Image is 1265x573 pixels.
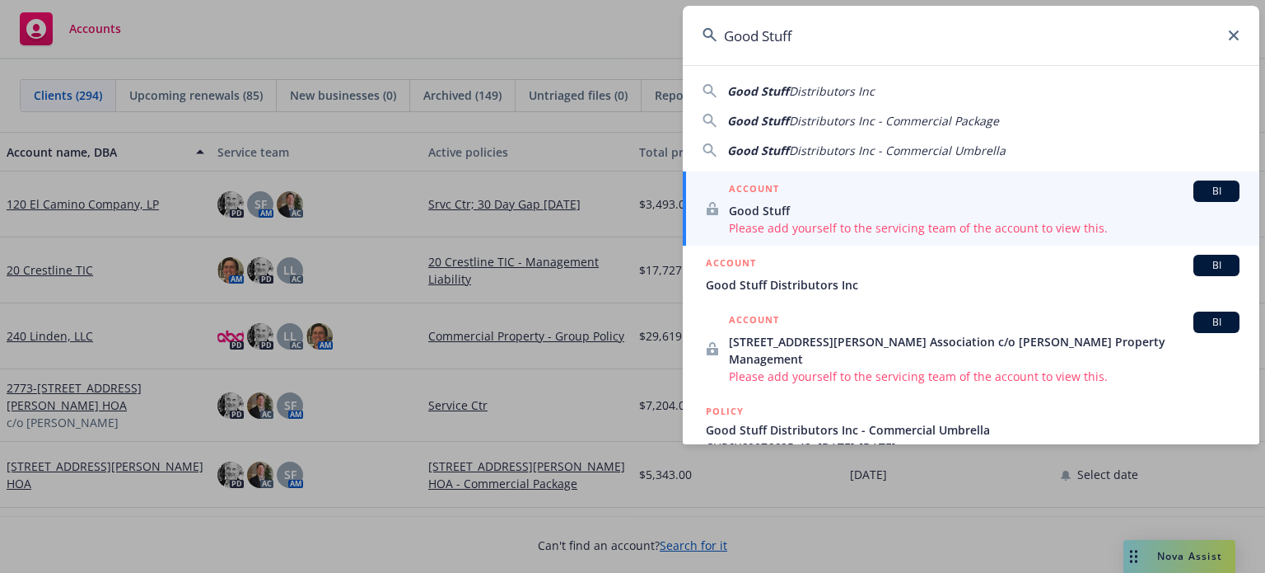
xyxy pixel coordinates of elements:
[1200,315,1233,330] span: BI
[683,246,1259,303] a: ACCOUNTBIGood Stuff Distributors Inc
[729,181,779,200] h5: ACCOUNT
[727,83,789,99] span: Good Stuff
[706,276,1239,294] span: Good Stuff Distributors Inc
[729,333,1239,368] span: [STREET_ADDRESS][PERSON_NAME] Association c/o [PERSON_NAME] Property Management
[706,421,1239,439] span: Good Stuff Distributors Inc - Commercial Umbrella
[789,113,999,129] span: Distributors Inc - Commercial Package
[727,113,789,129] span: Good Stuff
[683,394,1259,465] a: POLICYGood Stuff Distributors Inc - Commercial UmbrellaCUP6X60976625-42, [DATE]-[DATE]
[706,439,1239,456] span: CUP6X60976625-42, [DATE]-[DATE]
[729,368,1239,385] span: Please add yourself to the servicing team of the account to view this.
[706,403,744,420] h5: POLICY
[789,143,1006,158] span: Distributors Inc - Commercial Umbrella
[789,83,875,99] span: Distributors Inc
[729,202,1239,219] span: Good Stuff
[729,312,779,331] h5: ACCOUNT
[727,143,789,158] span: Good Stuff
[729,219,1239,237] span: Please add yourself to the servicing team of the account to view this.
[1200,258,1233,273] span: BI
[683,6,1259,65] input: Search...
[683,171,1259,246] a: ACCOUNTBIGood StuffPlease add yourself to the servicing team of the account to view this.
[1200,184,1233,199] span: BI
[683,303,1259,394] a: ACCOUNTBI[STREET_ADDRESS][PERSON_NAME] Association c/o [PERSON_NAME] Property ManagementPlease ad...
[706,255,756,275] h5: ACCOUNT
